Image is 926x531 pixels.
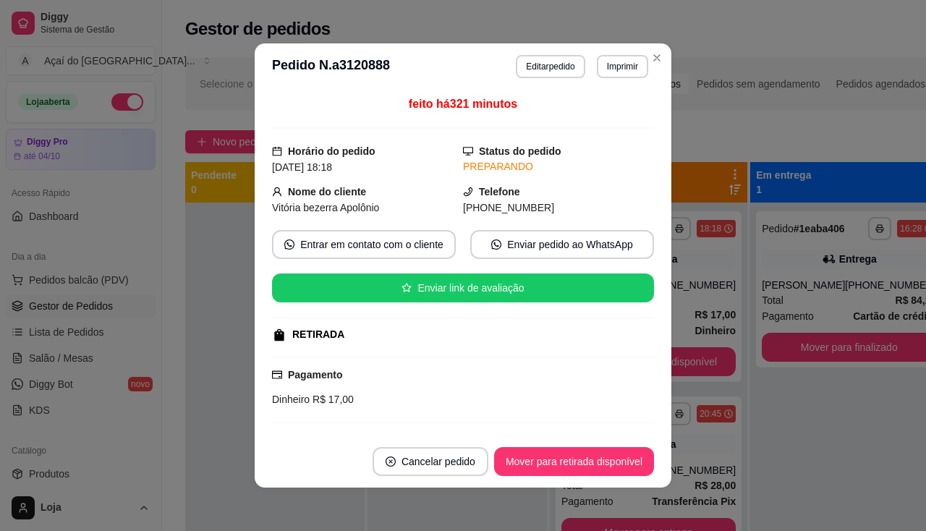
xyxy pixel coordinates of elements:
[516,55,585,78] button: Editarpedido
[479,186,520,197] strong: Telefone
[272,394,310,405] span: Dinheiro
[597,55,648,78] button: Imprimir
[310,394,354,405] span: R$ 17,00
[463,146,473,156] span: desktop
[479,145,561,157] strong: Status do pedido
[463,202,554,213] span: [PHONE_NUMBER]
[272,202,379,213] span: Vitória bezerra Apolônio
[288,145,375,157] strong: Horário do pedido
[494,447,654,476] button: Mover para retirada disponível
[288,186,366,197] strong: Nome do cliente
[463,187,473,197] span: phone
[272,55,390,78] h3: Pedido N. a3120888
[284,239,294,250] span: whats-app
[272,273,654,302] button: starEnviar link de avaliação
[373,447,488,476] button: close-circleCancelar pedido
[402,283,412,293] span: star
[272,370,282,380] span: credit-card
[463,159,654,174] div: PREPARANDO
[292,327,344,342] div: RETIRADA
[491,239,501,250] span: whats-app
[409,98,517,110] span: feito há 321 minutos
[288,369,342,381] strong: Pagamento
[470,230,654,259] button: whats-appEnviar pedido ao WhatsApp
[645,46,668,69] button: Close
[386,456,396,467] span: close-circle
[272,230,456,259] button: whats-appEntrar em contato com o cliente
[272,161,332,173] span: [DATE] 18:18
[272,187,282,197] span: user
[272,146,282,156] span: calendar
